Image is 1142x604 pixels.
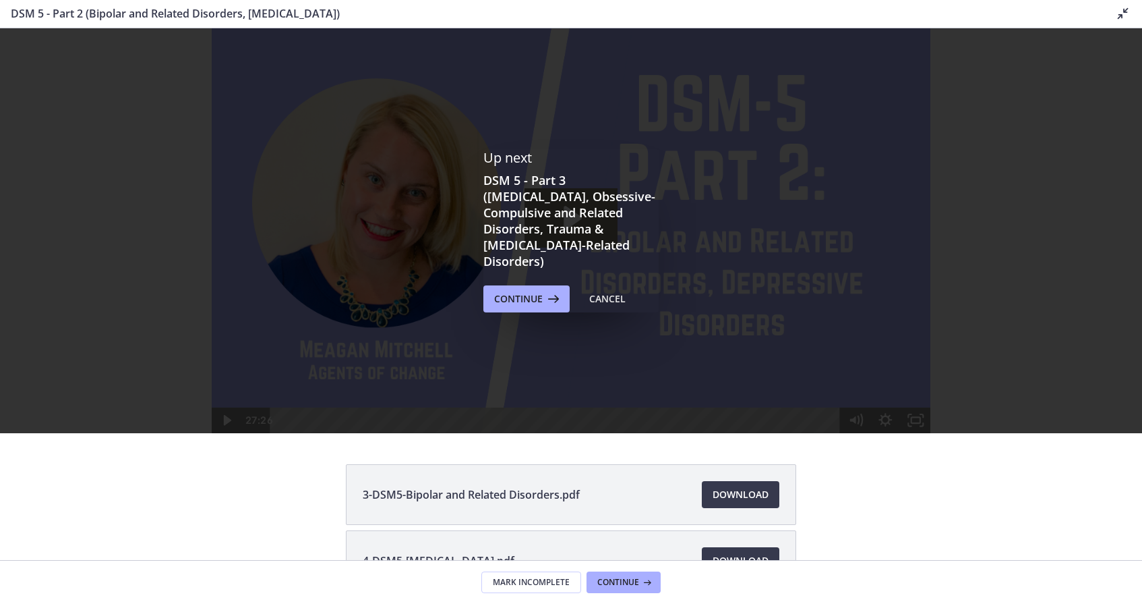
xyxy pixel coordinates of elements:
[597,577,639,588] span: Continue
[578,285,636,312] button: Cancel
[494,291,543,307] span: Continue
[901,379,930,405] button: Fullscreen
[589,291,626,307] div: Cancel
[363,487,580,503] span: 3-DSM5-Bipolar and Related Disorders.pdf
[483,172,659,269] h3: DSM 5 - Part 3 ([MEDICAL_DATA], Obsessive-Compulsive and Related Disorders, Trauma & [MEDICAL_DAT...
[281,379,833,405] div: Playbar
[483,285,570,312] button: Continue
[713,487,769,503] span: Download
[212,379,241,405] button: Play Video
[524,160,618,220] button: Play Video: cmseb8ng0h0c72v8tff0.mp4
[587,572,661,593] button: Continue
[702,547,779,574] a: Download
[702,481,779,508] a: Download
[11,5,1093,22] h3: DSM 5 - Part 2 (Bipolar and Related Disorders, [MEDICAL_DATA])
[870,379,900,405] button: Show settings menu
[363,553,514,569] span: 4-DSM5-[MEDICAL_DATA].pdf
[713,553,769,569] span: Download
[841,379,870,405] button: Mute
[483,149,659,167] p: Up next
[481,572,581,593] button: Mark Incomplete
[493,577,570,588] span: Mark Incomplete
